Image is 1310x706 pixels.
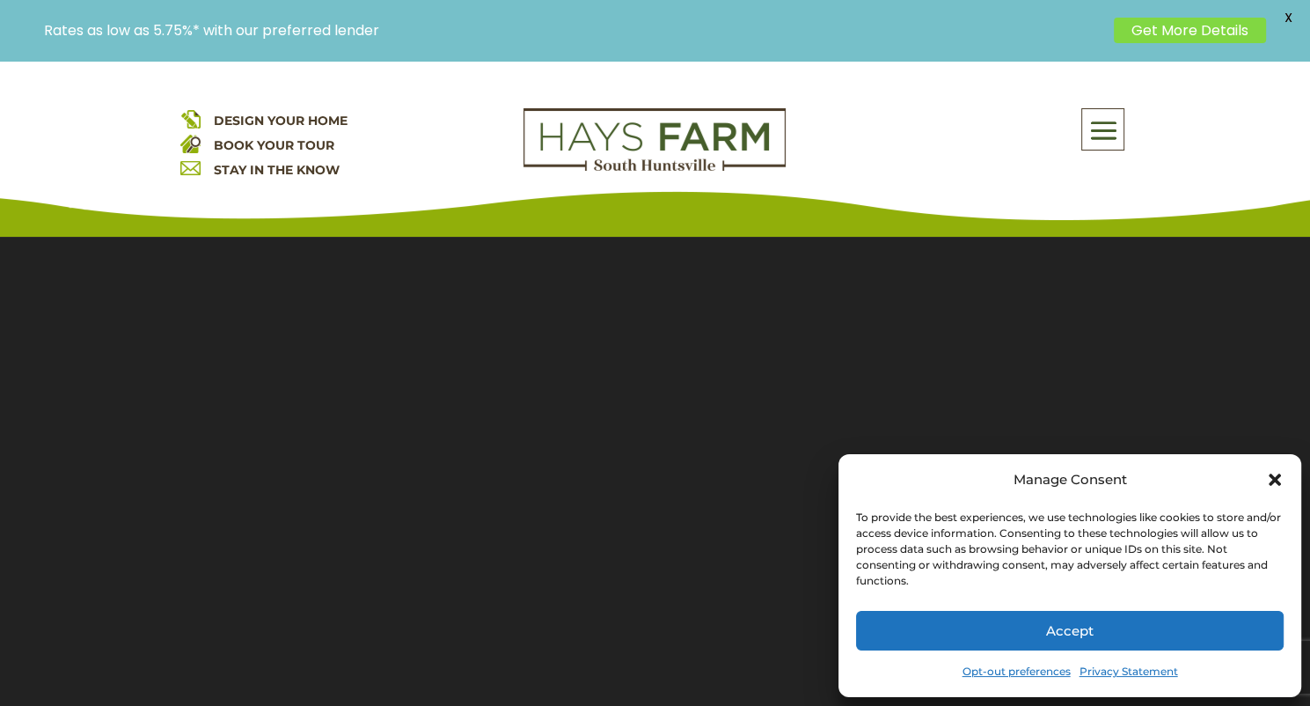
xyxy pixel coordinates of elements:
div: Close dialog [1266,471,1284,489]
a: hays farm homes huntsville development [523,159,786,175]
a: Opt-out preferences [962,659,1071,684]
a: BOOK YOUR TOUR [214,137,334,153]
img: Logo [523,108,786,172]
a: STAY IN THE KNOW [214,162,340,178]
img: design your home [180,108,201,129]
img: book your home tour [180,133,201,153]
div: To provide the best experiences, we use technologies like cookies to store and/or access device i... [856,510,1282,589]
p: Rates as low as 5.75%* with our preferred lender [44,22,1105,39]
span: X [1275,4,1301,31]
a: Get More Details [1114,18,1266,43]
a: Privacy Statement [1079,659,1178,684]
a: DESIGN YOUR HOME [214,113,348,129]
button: Accept [856,611,1284,651]
div: Manage Consent [1014,467,1127,492]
